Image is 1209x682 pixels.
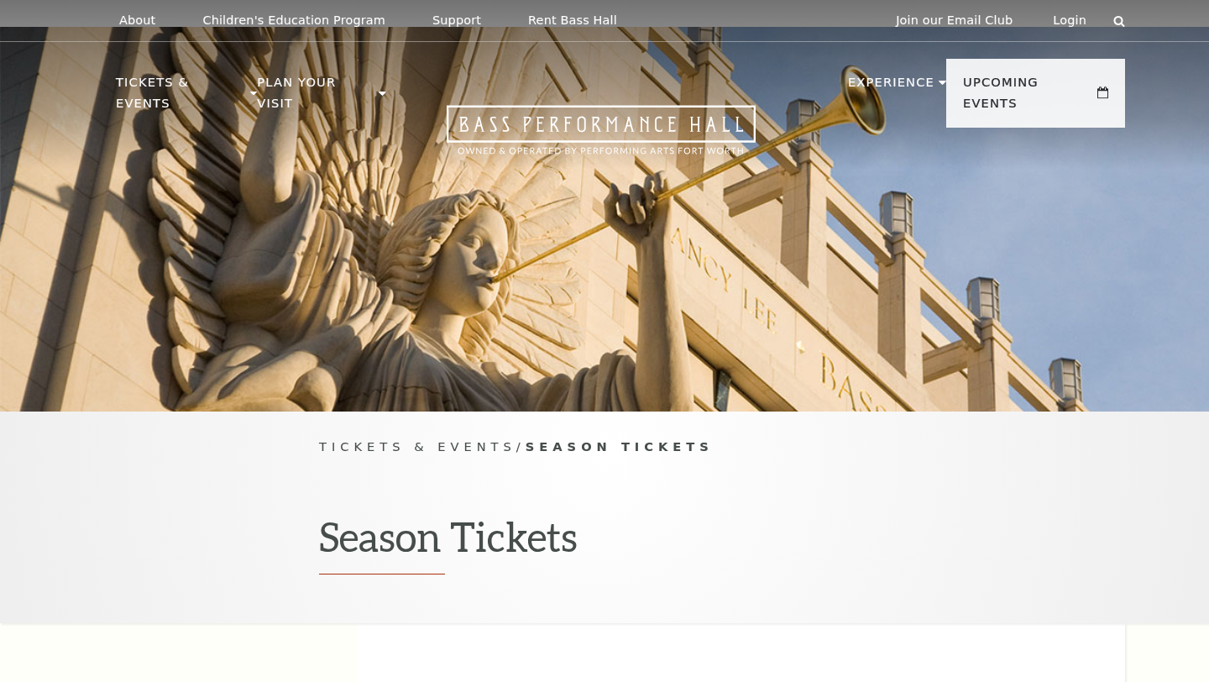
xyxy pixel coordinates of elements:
p: About [119,13,155,28]
p: Rent Bass Hall [528,13,617,28]
p: Tickets & Events [116,72,246,123]
span: Season Tickets [526,439,714,454]
h1: Season Tickets [319,512,890,574]
p: Plan Your Visit [257,72,374,123]
p: Support [432,13,481,28]
p: / [319,437,890,458]
p: Experience [848,72,934,102]
p: Children's Education Program [202,13,385,28]
span: Tickets & Events [319,439,516,454]
p: Upcoming Events [963,72,1093,123]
